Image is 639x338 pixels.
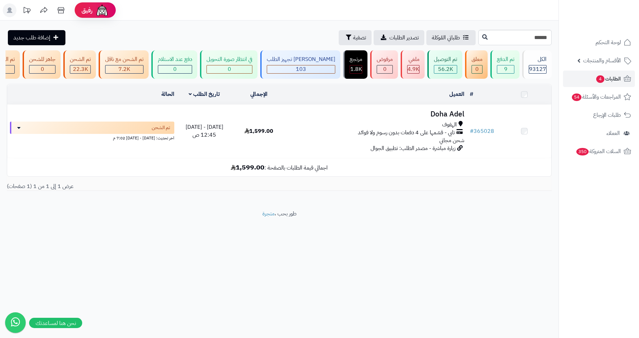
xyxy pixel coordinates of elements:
div: في انتظار صورة التحويل [206,55,252,63]
span: 4 [596,75,605,83]
span: العملاء [606,128,620,138]
div: ملغي [407,55,419,63]
a: الكل93127 [521,50,553,79]
div: اخر تحديث: [DATE] - [DATE] 7:02 م [10,134,174,141]
span: 4.9K [408,65,419,73]
a: تم الشحن 22.3K [62,50,97,79]
div: 9 [497,65,514,73]
span: 54 [572,93,582,101]
a: جاهز للشحن 0 [21,50,62,79]
div: 1769 [350,65,362,73]
div: مرتجع [350,55,362,63]
a: الطلبات4 [563,71,635,87]
span: 0 [228,65,231,73]
div: الكل [529,55,547,63]
span: 56.2K [438,65,453,73]
span: الطلبات [596,74,621,84]
a: تصدير الطلبات [374,30,424,45]
div: جاهز للشحن [29,55,55,63]
span: الهفوف [442,121,457,129]
a: مرتجع 1.8K [342,50,369,79]
span: [DATE] - [DATE] 12:45 ص [186,123,223,139]
div: 7223 [105,65,143,73]
a: العميل [449,90,464,98]
a: تم الدفع 9 [489,50,521,79]
span: طلباتي المُوكلة [432,34,460,42]
a: تحديثات المنصة [18,3,35,19]
b: 1,599.00 [231,162,264,172]
a: مرفوض 0 [369,50,399,79]
a: تم التوصيل 56.2K [426,50,464,79]
div: 0 [377,65,392,73]
span: إضافة طلب جديد [13,34,50,42]
div: عرض 1 إلى 1 من 1 (1 صفحات) [2,183,279,190]
a: متجرة [262,210,275,218]
div: 0 [472,65,482,73]
span: الأقسام والمنتجات [583,56,621,65]
span: تم الشحن [152,124,170,131]
div: تم الشحن [70,55,91,63]
a: تم الشحن مع ناقل 7.2K [97,50,150,79]
span: 0 [173,65,177,73]
a: طلبات الإرجاع [563,107,635,123]
a: ملغي 4.9K [399,50,426,79]
a: إضافة طلب جديد [8,30,65,45]
a: المراجعات والأسئلة54 [563,89,635,105]
div: [PERSON_NAME] تجهيز الطلب [267,55,335,63]
span: 7.2K [118,65,130,73]
a: معلق 0 [464,50,489,79]
a: الإجمالي [250,90,267,98]
a: في انتظار صورة التحويل 0 [199,50,259,79]
span: 1,599.00 [245,127,273,135]
div: 0 [207,65,252,73]
a: لوحة التحكم [563,34,635,51]
span: 350 [576,148,589,156]
div: 103 [267,65,335,73]
span: تابي - قسّمها على 4 دفعات بدون رسوم ولا فوائد [358,129,455,137]
span: طلبات الإرجاع [593,110,621,120]
span: زيارة مباشرة - مصدر الطلب: تطبيق الجوال [371,144,455,152]
span: المراجعات والأسئلة [571,92,621,102]
a: # [470,90,473,98]
div: 56157 [434,65,457,73]
span: # [470,127,474,135]
div: تم التوصيل [434,55,457,63]
span: تصدير الطلبات [389,34,419,42]
span: 1.8K [350,65,362,73]
span: لوحة التحكم [596,38,621,47]
div: مرفوض [377,55,393,63]
span: 0 [383,65,387,73]
div: 0 [29,65,55,73]
div: تم الشحن مع ناقل [105,55,143,63]
a: طلباتي المُوكلة [426,30,476,45]
div: دفع عند الاستلام [158,55,192,63]
span: 9 [504,65,508,73]
div: 22256 [70,65,90,73]
a: دفع عند الاستلام 0 [150,50,199,79]
div: تم الدفع [497,55,514,63]
div: 4928 [408,65,419,73]
img: logo-2.png [592,5,632,20]
a: #365028 [470,127,494,135]
a: السلات المتروكة350 [563,143,635,160]
span: تصفية [353,34,366,42]
span: 93127 [529,65,546,73]
a: العملاء [563,125,635,141]
span: رفيق [82,6,92,14]
span: 103 [296,65,306,73]
a: الحالة [161,90,174,98]
a: تاريخ الطلب [189,90,220,98]
h3: Doha Adel [289,110,464,118]
span: 0 [475,65,479,73]
a: [PERSON_NAME] تجهيز الطلب 103 [259,50,342,79]
span: السلات المتروكة [576,147,621,156]
td: اجمالي قيمة الطلبات بالصفحة : [7,158,551,176]
div: 0 [158,65,192,73]
span: 22.3K [73,65,88,73]
img: ai-face.png [95,3,109,17]
span: شحن مجاني [439,136,464,145]
button: تصفية [339,30,372,45]
span: 0 [41,65,44,73]
div: معلق [472,55,483,63]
